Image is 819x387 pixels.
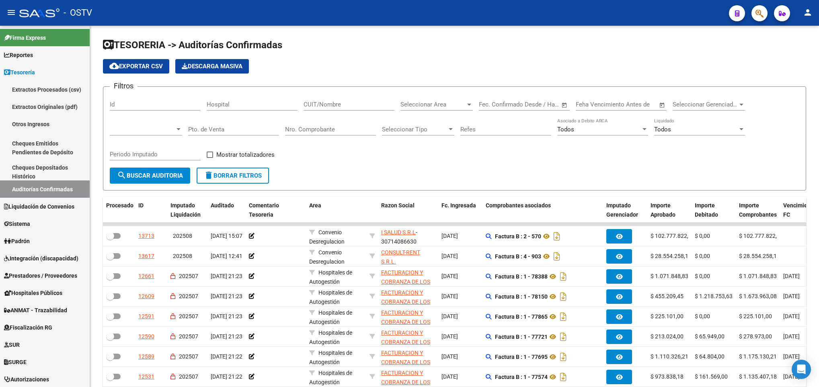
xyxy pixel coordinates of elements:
span: 202508 [173,233,192,239]
span: I SALUD S.R.L [381,229,416,235]
strong: Factura B : 1 - 78150 [495,293,548,300]
span: $ 0,00 [695,233,710,239]
h3: Filtros [110,80,138,92]
span: Hospitales de Autogestión [309,289,352,305]
span: 202508 [173,253,192,259]
datatable-header-cell: ID [135,197,167,223]
span: [DATE] [441,333,458,340]
span: $ 455.209,45 [651,293,684,299]
span: $ 973.838,18 [651,373,684,380]
span: $ 28.554.258,10 [651,253,692,259]
datatable-header-cell: Area [306,197,366,223]
span: Importe Debitado [695,202,718,218]
span: Importe Comprobantes [739,202,777,218]
span: 202507 [179,293,198,299]
span: $ 28.554.258,10 [739,253,780,259]
span: [DATE] 21:23 [211,273,242,279]
div: Open Intercom Messenger [792,360,811,379]
i: Descargar documento [558,290,569,303]
span: FACTURACION Y COBRANZA DE LOS EFECTORES PUBLICOS S.E. [381,330,430,363]
span: Padrón [4,237,30,246]
span: Hospitales de Autogestión [309,309,352,325]
span: [DATE] [441,233,458,239]
button: Exportar CSV [103,59,169,74]
app-download-masive: Descarga masiva de comprobantes (adjuntos) [175,59,249,74]
span: SURGE [4,358,27,367]
datatable-header-cell: Importe Aprobado [647,197,692,223]
span: TESORERIA -> Auditorías Confirmadas [103,39,282,51]
span: ID [138,202,144,209]
span: $ 278.973,00 [739,333,772,340]
div: - 30715497456 [381,369,435,385]
datatable-header-cell: Comentario Tesoreria [246,197,306,223]
span: [DATE] 21:23 [211,293,242,299]
span: [DATE] 12:41 [211,253,242,259]
span: Imputado Gerenciador [606,202,638,218]
span: [DATE] 21:22 [211,373,242,380]
span: $ 1.175.130,21 [739,353,777,360]
i: Descargar documento [558,310,569,323]
span: $ 64.804,00 [695,353,725,360]
span: $ 1.218.753,63 [695,293,733,299]
span: Importe Aprobado [651,202,675,218]
span: Area [309,202,321,209]
strong: Factura B : 2 - 570 [495,233,541,240]
span: [DATE] [783,313,800,319]
span: Prestadores / Proveedores [4,271,77,280]
i: Descargar documento [558,350,569,363]
span: $ 102.777.822,00 [651,233,695,239]
span: Procesado [106,202,133,209]
i: Descargar documento [552,250,562,263]
span: Autorizaciones [4,375,49,384]
datatable-header-cell: Comprobantes asociados [482,197,603,223]
span: $ 65.949,00 [695,333,725,340]
div: 12661 [138,272,154,281]
span: Hospitales de Autogestión [309,269,352,285]
div: - 30715497456 [381,288,435,305]
span: [DATE] [441,353,458,360]
span: Liquidación de Convenios [4,202,74,211]
datatable-header-cell: Importe Debitado [692,197,736,223]
input: End date [512,101,551,108]
span: [DATE] [441,313,458,319]
datatable-header-cell: Imputado Gerenciador [603,197,647,223]
span: 202507 [179,333,198,340]
button: Borrar Filtros [197,168,269,184]
div: 12609 [138,292,154,301]
mat-icon: person [803,8,813,17]
span: FACTURACION Y COBRANZA DE LOS EFECTORES PUBLICOS S.E. [381,350,430,383]
span: [DATE] [783,293,800,299]
span: SUR [4,340,20,349]
span: [DATE] 21:23 [211,313,242,319]
span: 202507 [179,353,198,360]
span: $ 0,00 [695,273,710,279]
span: Imputado Liquidación [170,202,201,218]
mat-icon: delete [204,170,213,180]
div: - 30715497456 [381,348,435,365]
span: Todos [557,126,574,133]
span: Seleccionar Gerenciador [673,101,738,108]
div: 12589 [138,352,154,361]
span: FACTURACION Y COBRANZA DE LOS EFECTORES PUBLICOS S.E. [381,269,430,303]
span: $ 1.110.326,21 [651,353,688,360]
span: Buscar Auditoria [117,172,183,179]
span: Razon Social [381,202,415,209]
span: $ 1.071.848,83 [739,273,777,279]
span: 202507 [179,373,198,380]
span: Mostrar totalizadores [216,150,275,160]
span: Hospitales de Autogestión [309,350,352,365]
span: [DATE] [441,253,458,259]
span: Hospitales de Autogestión [309,370,352,385]
span: 202507 [179,313,198,319]
span: [DATE] [783,373,800,380]
datatable-header-cell: Imputado Liquidación [167,197,207,223]
button: Open calendar [560,100,569,110]
span: FACTURACION Y COBRANZA DE LOS EFECTORES PUBLICOS S.E. [381,309,430,343]
mat-icon: menu [6,8,16,17]
span: $ 1.071.848,83 [651,273,688,279]
span: [DATE] [441,373,458,380]
div: - 30715497456 [381,268,435,285]
span: ANMAT - Trazabilidad [4,306,67,315]
span: Vencimiento FC [783,202,816,218]
mat-icon: cloud_download [109,61,119,71]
